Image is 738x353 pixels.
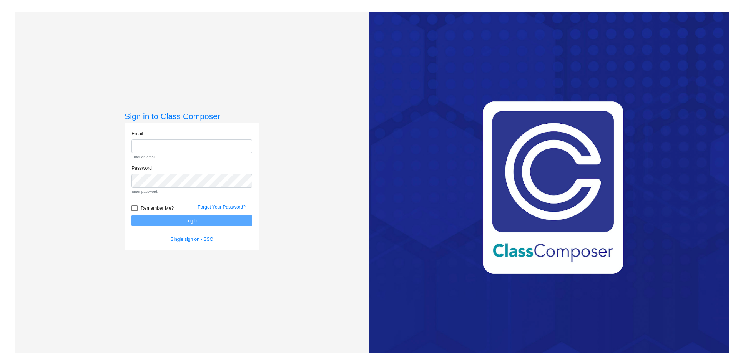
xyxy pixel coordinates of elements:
a: Single sign on - SSO [171,237,213,242]
label: Password [131,165,152,172]
h3: Sign in to Class Composer [125,111,259,121]
small: Enter an email. [131,154,252,160]
button: Log In [131,215,252,226]
label: Email [131,130,143,137]
span: Remember Me? [141,204,174,213]
a: Forgot Your Password? [198,204,246,210]
small: Enter password. [131,189,252,194]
